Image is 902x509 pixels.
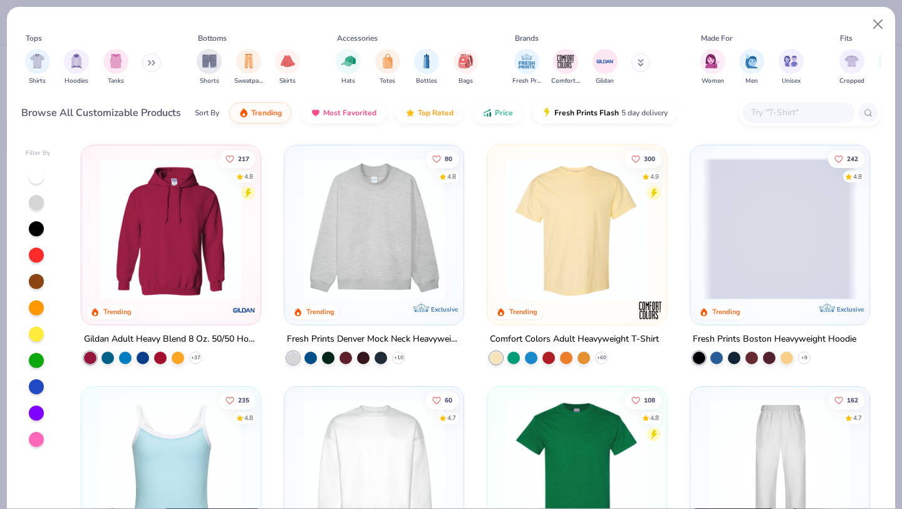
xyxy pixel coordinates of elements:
div: filter for Bottles [414,49,439,86]
img: Sweatpants Image [242,54,256,68]
img: TopRated.gif [405,108,415,118]
img: 029b8af0-80e6-406f-9fdc-fdf898547912 [500,158,654,300]
span: 80 [445,155,452,162]
button: Like [220,150,256,167]
img: Gildan logo [232,298,257,323]
div: Fits [840,33,853,44]
span: Shirts [29,76,46,86]
span: Women [702,76,724,86]
button: Like [426,150,459,167]
div: filter for Hats [336,49,361,86]
button: filter button [336,49,361,86]
button: Price [473,102,522,123]
img: most_fav.gif [311,108,321,118]
div: filter for Shorts [197,49,222,86]
img: Women Image [705,54,720,68]
button: Fresh Prints Flash5 day delivery [532,102,677,123]
span: 5 day delivery [621,106,668,120]
img: Hats Image [341,54,356,68]
img: e55d29c3-c55d-459c-bfd9-9b1c499ab3c6 [653,158,807,300]
button: Like [220,391,256,409]
span: Exclusive [836,305,863,313]
span: 60 [445,397,452,403]
button: Like [625,391,661,409]
div: Fresh Prints Denver Mock Neck Heavyweight Sweatshirt [287,332,461,347]
div: filter for Gildan [593,49,618,86]
div: 4.8 [650,413,659,422]
button: Trending [229,102,291,123]
span: + 60 [596,354,606,362]
span: Top Rated [418,108,454,118]
div: filter for Skirts [275,49,300,86]
button: Close [866,13,890,36]
img: Comfort Colors Image [556,52,575,71]
button: filter button [551,49,580,86]
button: filter button [454,49,479,86]
span: Skirts [279,76,296,86]
div: Fresh Prints Boston Heavyweight Hoodie [693,332,856,347]
div: filter for Women [700,49,725,86]
span: Bottles [416,76,437,86]
span: Comfort Colors [551,76,580,86]
span: 300 [644,155,655,162]
span: + 37 [191,354,200,362]
img: Comfort Colors logo [638,298,663,323]
div: Browse All Customizable Products [21,105,181,120]
span: 162 [847,397,858,403]
span: 217 [239,155,250,162]
img: Cropped Image [844,54,859,68]
button: Top Rated [396,102,463,123]
div: 4.8 [447,172,456,181]
span: Sweatpants [234,76,263,86]
div: Brands [515,33,539,44]
div: filter for Cropped [839,49,864,86]
img: a90f7c54-8796-4cb2-9d6e-4e9644cfe0fe [451,158,605,300]
div: filter for Fresh Prints [512,49,541,86]
span: Shorts [200,76,219,86]
div: 4.8 [245,413,254,422]
img: Hoodies Image [70,54,83,68]
div: filter for Hoodies [64,49,89,86]
img: trending.gif [239,108,249,118]
span: Hats [341,76,355,86]
img: Men Image [745,54,759,68]
div: filter for Unisex [779,49,804,86]
img: Unisex Image [784,54,798,68]
img: Totes Image [381,54,395,68]
span: Most Favorited [323,108,376,118]
div: filter for Shirts [25,49,50,86]
span: Exclusive [431,305,458,313]
button: Most Favorited [301,102,386,123]
img: Shorts Image [202,54,217,68]
span: Hoodies [65,76,88,86]
div: Comfort Colors Adult Heavyweight T-Shirt [490,332,659,347]
img: 01756b78-01f6-4cc6-8d8a-3c30c1a0c8ac [94,158,248,300]
span: 235 [239,397,250,403]
img: Tanks Image [109,54,123,68]
button: filter button [839,49,864,86]
div: filter for Comfort Colors [551,49,580,86]
div: filter for Totes [375,49,400,86]
div: 4.7 [853,413,862,422]
button: filter button [275,49,300,86]
button: Like [426,391,459,409]
button: filter button [197,49,222,86]
div: Made For [701,33,732,44]
div: 4.8 [245,172,254,181]
span: Trending [251,108,282,118]
span: Bags [459,76,473,86]
div: 4.9 [650,172,659,181]
button: filter button [593,49,618,86]
img: Bottles Image [420,54,433,68]
img: Shirts Image [30,54,44,68]
div: Accessories [337,33,378,44]
button: filter button [375,49,400,86]
span: Unisex [782,76,801,86]
button: filter button [234,49,263,86]
span: Fresh Prints Flash [554,108,619,118]
span: Men [745,76,758,86]
span: Totes [380,76,395,86]
img: Fresh Prints Image [517,52,536,71]
button: Like [828,391,864,409]
img: Bags Image [459,54,472,68]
